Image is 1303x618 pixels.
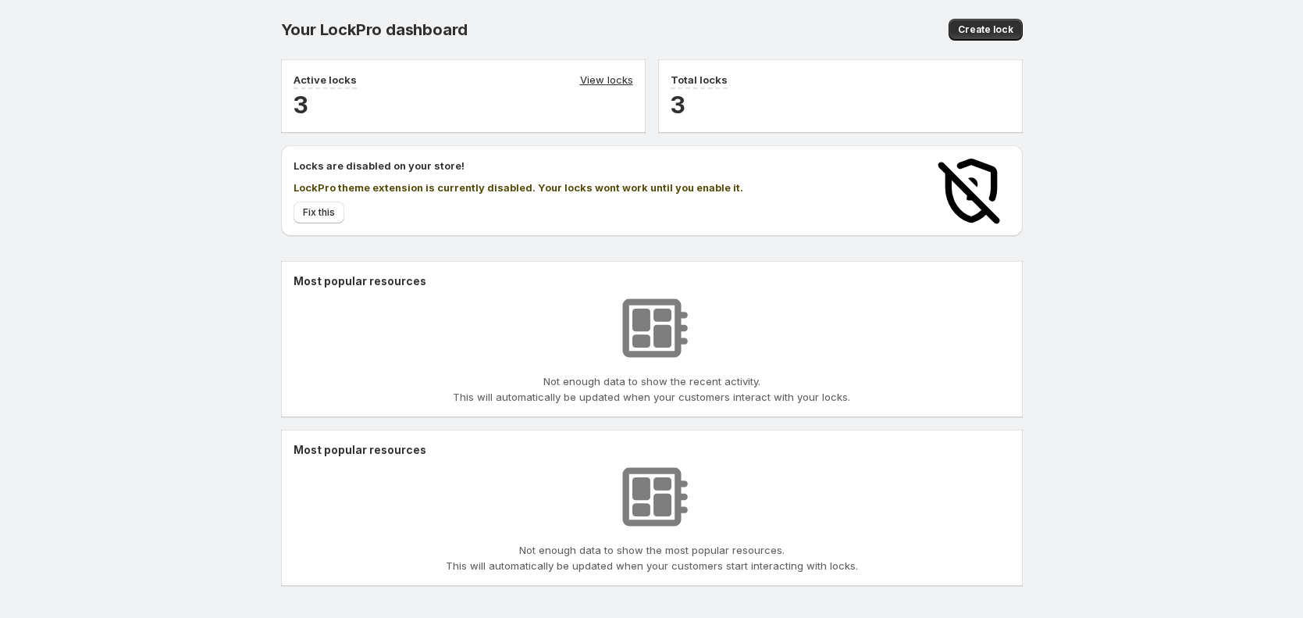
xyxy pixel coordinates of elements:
span: Fix this [303,206,335,219]
p: Active locks [294,72,357,88]
h2: 3 [671,89,1010,120]
button: Fix this [294,202,344,223]
h2: Most popular resources [294,442,1010,458]
p: LockPro theme extension is currently disabled. Your locks wont work until you enable it. [294,180,917,195]
h2: Locks are disabled on your store! [294,158,917,173]
img: No resources found [613,289,691,367]
button: Create lock [949,19,1023,41]
p: Not enough data to show the most popular resources. This will automatically be updated when your ... [446,542,858,573]
h2: 3 [294,89,633,120]
h2: Most popular resources [294,273,1010,289]
a: View locks [580,72,633,89]
span: Create lock [958,23,1013,36]
p: Not enough data to show the recent activity. This will automatically be updated when your custome... [453,373,850,405]
p: Total locks [671,72,728,88]
img: No resources found [613,458,691,536]
span: Your LockPro dashboard [281,20,468,39]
